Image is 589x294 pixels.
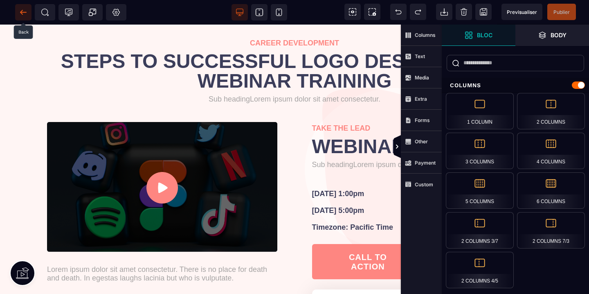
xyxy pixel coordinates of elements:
strong: Extra [415,96,427,102]
span: Tracking [65,8,73,16]
strong: Payment [415,160,436,166]
div: 1 Column [446,93,514,129]
span: Open Blocks [442,25,515,46]
strong: Forms [415,117,430,123]
strong: Columns [415,32,436,38]
strong: Other [415,138,428,145]
button: CALL TO ACTION [312,219,424,255]
div: 2 Columns 4/5 [446,252,514,288]
span: SEO [41,8,49,16]
strong: Media [415,75,429,81]
div: 2 Columns 7/3 [517,212,585,249]
span: Publier [553,9,570,15]
div: 2 Columns 3/7 [446,212,514,249]
div: Columns [442,78,589,93]
span: View components [344,4,361,20]
div: 6 Columns [517,172,585,209]
div: 2 Columns [517,93,585,129]
span: Preview [501,4,542,20]
strong: Bloc [477,32,492,38]
div: 4 Columns [517,133,585,169]
strong: Custom [415,181,433,188]
strong: Text [415,53,425,59]
span: Open Layer Manager [515,25,589,46]
span: Popup [88,8,97,16]
div: 3 Columns [446,133,514,169]
div: 5 Columns [446,172,514,209]
img: 81872691830c7cd3cee2927eb77562d6_video.png [47,97,277,227]
span: Setting Body [112,8,120,16]
span: Previsualiser [507,9,537,15]
strong: Body [551,32,567,38]
span: Screenshot [364,4,380,20]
